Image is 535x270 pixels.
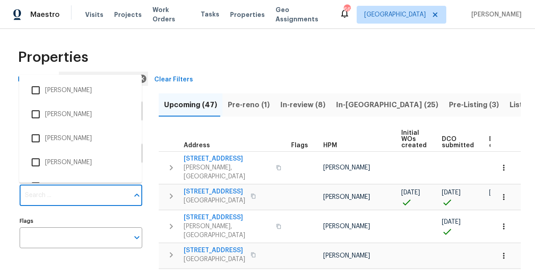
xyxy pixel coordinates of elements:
span: [GEOGRAPHIC_DATA] [184,196,245,205]
span: [DATE] [442,219,461,225]
span: Initial WOs created [401,130,427,149]
span: Clear Filters [154,74,193,85]
span: Visits [85,10,103,20]
span: [STREET_ADDRESS] [184,154,271,163]
span: Upcoming (47) [164,99,217,111]
span: [GEOGRAPHIC_DATA] [364,10,426,19]
span: Address [184,142,210,149]
button: Hide filters [14,72,56,88]
span: In-[GEOGRAPHIC_DATA] (25) [336,99,438,111]
span: DCO submitted [442,136,474,149]
button: Open [131,231,143,244]
span: Flags [291,142,308,149]
li: [PERSON_NAME] [26,153,135,172]
span: [GEOGRAPHIC_DATA] [184,255,245,264]
span: Pre-Listing (3) [449,99,499,111]
button: Clear Filters [151,72,197,88]
span: [STREET_ADDRESS] [184,213,271,222]
span: Properties [230,10,265,20]
span: Properties [18,47,88,68]
span: Tasks [201,11,219,17]
li: [PERSON_NAME] [26,105,135,124]
span: Hide filters [18,74,53,85]
span: Pre-reno (1) [228,99,270,111]
span: [PERSON_NAME], [GEOGRAPHIC_DATA] [184,163,271,181]
span: [DATE] [401,189,420,196]
div: Dallas-[GEOGRAPHIC_DATA] [59,72,148,86]
span: Geo Assignments [276,5,329,24]
span: In-review (8) [280,99,325,111]
span: DCO complete [489,136,519,149]
span: [PERSON_NAME] [323,194,370,200]
span: [PERSON_NAME], [GEOGRAPHIC_DATA] [184,222,271,240]
span: [PERSON_NAME] [323,165,370,171]
span: [DATE] [442,189,461,196]
li: [PERSON_NAME] [26,129,135,148]
div: 66 [344,5,350,13]
span: Maestro [30,9,60,20]
label: Flags [20,218,142,224]
span: [PERSON_NAME] [323,253,370,259]
span: [STREET_ADDRESS] [184,187,245,196]
span: [PERSON_NAME] [323,223,370,230]
span: Work Orders [152,5,190,24]
li: [PERSON_NAME] [26,177,135,196]
li: [PERSON_NAME] [26,81,135,100]
span: HPM [323,142,337,149]
button: Close [131,189,143,201]
span: [PERSON_NAME] [468,10,522,20]
span: [STREET_ADDRESS] [184,246,245,255]
span: [DATE] [489,189,508,196]
span: Projects [114,10,142,20]
input: Search ... [20,185,129,206]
